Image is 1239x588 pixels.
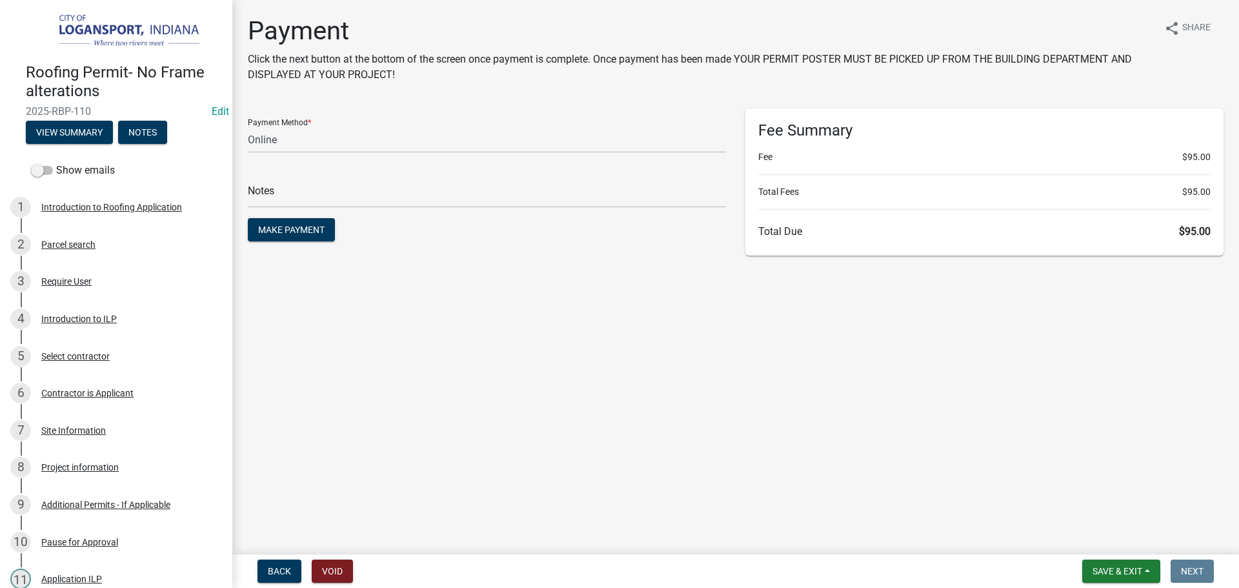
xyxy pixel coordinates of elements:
[10,457,31,478] div: 8
[26,105,206,117] span: 2025-RBP-110
[1181,566,1204,576] span: Next
[41,574,102,583] div: Application ILP
[10,383,31,403] div: 6
[1164,21,1180,36] i: share
[118,121,167,144] button: Notes
[41,352,110,361] div: Select contractor
[10,494,31,515] div: 9
[1182,21,1211,36] span: Share
[1182,185,1211,199] span: $95.00
[26,128,113,139] wm-modal-confirm: Summary
[758,225,1211,238] h6: Total Due
[10,271,31,292] div: 3
[1082,560,1160,583] button: Save & Exit
[10,420,31,441] div: 7
[10,532,31,553] div: 10
[758,185,1211,199] li: Total Fees
[41,426,106,435] div: Site Information
[10,197,31,218] div: 1
[268,566,291,576] span: Back
[41,538,118,547] div: Pause for Approval
[41,203,182,212] div: Introduction to Roofing Application
[758,150,1211,164] li: Fee
[41,500,170,509] div: Additional Permits - If Applicable
[10,234,31,255] div: 2
[41,314,117,323] div: Introduction to ILP
[26,63,222,101] h4: Roofing Permit- No Frame alterations
[312,560,353,583] button: Void
[258,225,325,235] span: Make Payment
[1093,566,1142,576] span: Save & Exit
[26,14,212,50] img: City of Logansport, Indiana
[758,121,1211,140] h6: Fee Summary
[212,105,229,117] wm-modal-confirm: Edit Application Number
[41,463,119,472] div: Project information
[1182,150,1211,164] span: $95.00
[10,346,31,367] div: 5
[1154,15,1221,41] button: shareShare
[31,163,115,178] label: Show emails
[41,277,92,286] div: Require User
[248,218,335,241] button: Make Payment
[1179,225,1211,238] span: $95.00
[248,15,1154,46] h1: Payment
[118,128,167,139] wm-modal-confirm: Notes
[10,309,31,329] div: 4
[212,105,229,117] a: Edit
[41,389,134,398] div: Contractor is Applicant
[257,560,301,583] button: Back
[1171,560,1214,583] button: Next
[26,121,113,144] button: View Summary
[248,52,1154,83] p: Click the next button at the bottom of the screen once payment is complete. Once payment has been...
[41,240,96,249] div: Parcel search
